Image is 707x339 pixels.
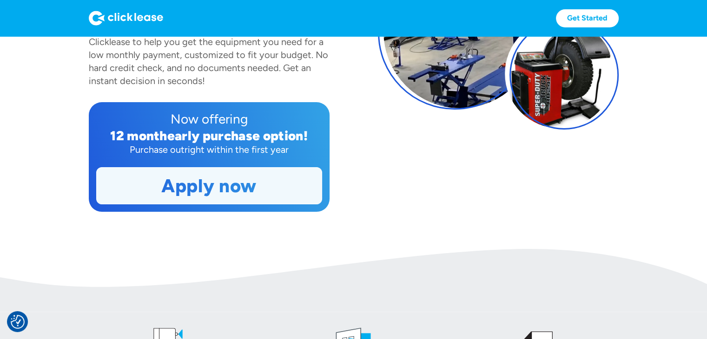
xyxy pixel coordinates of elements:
a: Get Started [556,9,619,27]
div: 12 month [110,128,167,143]
img: Logo [89,11,163,26]
img: Revisit consent button [11,315,25,329]
div: early purchase option! [167,128,308,143]
a: Apply now [97,168,322,204]
div: Now offering [96,110,322,128]
button: Consent Preferences [11,315,25,329]
div: Purchase outright within the first year [96,143,322,156]
div: has partnered with Clicklease to help you get the equipment you need for a low monthly payment, c... [89,23,328,86]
